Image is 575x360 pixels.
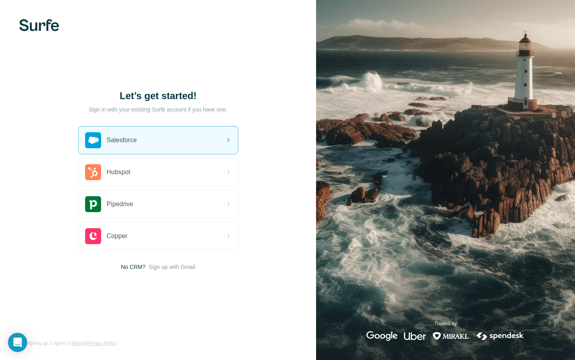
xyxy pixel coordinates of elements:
[366,331,398,341] img: google's logo
[71,340,84,346] a: Terms
[476,331,525,341] img: spendesk's logo
[107,231,127,241] span: Copper
[107,135,137,145] span: Salesforce
[89,105,227,113] p: Sign in with your existing Surfe account if you have one.
[87,340,117,346] a: Privacy Policy
[85,132,101,148] img: salesforce's logo
[78,90,238,102] h1: Let’s get started!
[404,331,426,341] img: uber's logo
[85,196,101,212] img: pipedrive's logo
[8,333,27,352] div: Open Intercom Messenger
[121,263,145,271] span: No CRM?
[107,167,131,177] span: Hubspot
[107,199,133,209] span: Pipedrive
[434,320,457,327] p: Trusted by
[85,228,101,244] img: copper's logo
[19,19,59,31] img: Surfe's logo
[432,331,469,341] img: mirakl's logo
[19,340,117,347] span: By signing up, I agree to &
[149,263,195,271] button: Sign up with Gmail
[85,164,101,180] img: hubspot's logo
